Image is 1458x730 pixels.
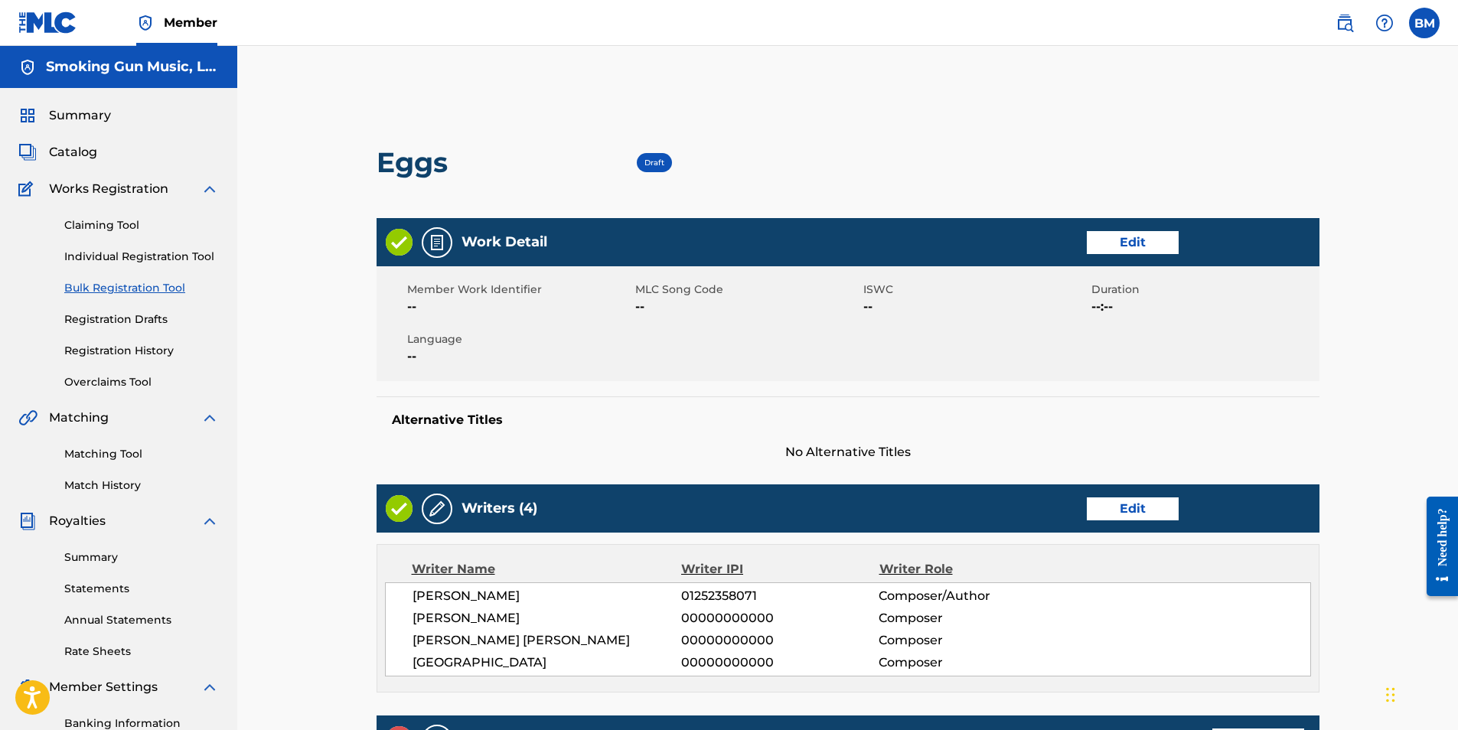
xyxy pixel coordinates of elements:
[64,217,219,233] a: Claiming Tool
[681,653,879,672] span: 00000000000
[863,298,1088,316] span: --
[64,249,219,265] a: Individual Registration Tool
[46,58,219,76] h5: Smoking Gun Music, LLC
[64,343,219,359] a: Registration History
[1375,14,1394,32] img: help
[681,587,879,605] span: 01252358071
[879,653,1058,672] span: Composer
[407,347,631,366] span: --
[201,512,219,530] img: expand
[407,331,631,347] span: Language
[1386,672,1395,718] div: Drag
[413,653,682,672] span: [GEOGRAPHIC_DATA]
[18,180,38,198] img: Works Registration
[428,233,446,252] img: Work Detail
[18,143,97,161] a: CatalogCatalog
[377,443,1319,461] span: No Alternative Titles
[1329,8,1360,38] a: Public Search
[18,678,37,696] img: Member Settings
[136,14,155,32] img: Top Rightsholder
[201,678,219,696] img: expand
[201,180,219,198] img: expand
[64,612,219,628] a: Annual Statements
[18,106,111,125] a: SummarySummary
[64,446,219,462] a: Matching Tool
[64,581,219,597] a: Statements
[462,500,537,517] h5: Writers (4)
[64,311,219,328] a: Registration Drafts
[377,145,455,180] h2: Eggs
[64,644,219,660] a: Rate Sheets
[201,409,219,427] img: expand
[879,587,1058,605] span: Composer/Author
[64,280,219,296] a: Bulk Registration Tool
[49,106,111,125] span: Summary
[413,631,682,650] span: [PERSON_NAME] [PERSON_NAME]
[1381,657,1458,730] iframe: Chat Widget
[49,180,168,198] span: Works Registration
[407,298,631,316] span: --
[1091,282,1316,298] span: Duration
[1091,298,1316,316] span: --:--
[1336,14,1354,32] img: search
[635,282,859,298] span: MLC Song Code
[18,143,37,161] img: Catalog
[164,14,217,31] span: Member
[1087,231,1179,254] a: Edit
[18,58,37,77] img: Accounts
[879,631,1058,650] span: Composer
[863,282,1088,298] span: ISWC
[49,512,106,530] span: Royalties
[18,512,37,530] img: Royalties
[879,609,1058,627] span: Composer
[413,609,682,627] span: [PERSON_NAME]
[49,143,97,161] span: Catalog
[386,495,413,522] img: Valid
[407,282,631,298] span: Member Work Identifier
[413,587,682,605] span: [PERSON_NAME]
[681,609,879,627] span: 00000000000
[18,11,77,34] img: MLC Logo
[1415,485,1458,608] iframe: Resource Center
[681,560,879,578] div: Writer IPI
[1087,497,1179,520] a: Edit
[412,560,682,578] div: Writer Name
[386,229,413,256] img: Valid
[49,409,109,427] span: Matching
[879,560,1059,578] div: Writer Role
[18,409,38,427] img: Matching
[644,158,664,168] span: Draft
[64,549,219,565] a: Summary
[635,298,859,316] span: --
[64,477,219,494] a: Match History
[49,678,158,696] span: Member Settings
[1369,8,1400,38] div: Help
[428,500,446,518] img: Writers
[1409,8,1440,38] div: User Menu
[392,412,1304,428] h5: Alternative Titles
[462,233,547,251] h5: Work Detail
[681,631,879,650] span: 00000000000
[64,374,219,390] a: Overclaims Tool
[18,106,37,125] img: Summary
